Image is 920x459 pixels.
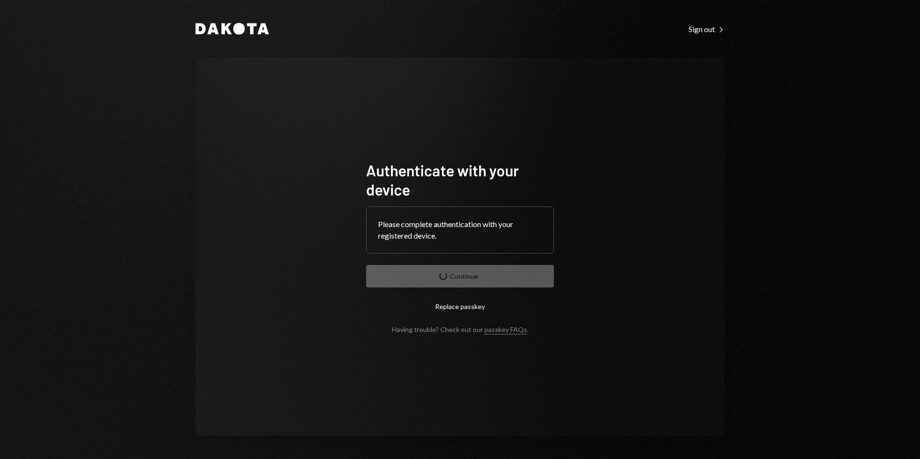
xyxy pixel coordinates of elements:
[392,325,529,333] div: Having trouble? Check out our .
[366,161,554,199] h1: Authenticate with your device
[484,325,527,334] a: passkey FAQs
[689,24,724,34] div: Sign out
[366,295,554,318] button: Replace passkey
[378,218,542,241] div: Please complete authentication with your registered device.
[689,23,724,34] a: Sign out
